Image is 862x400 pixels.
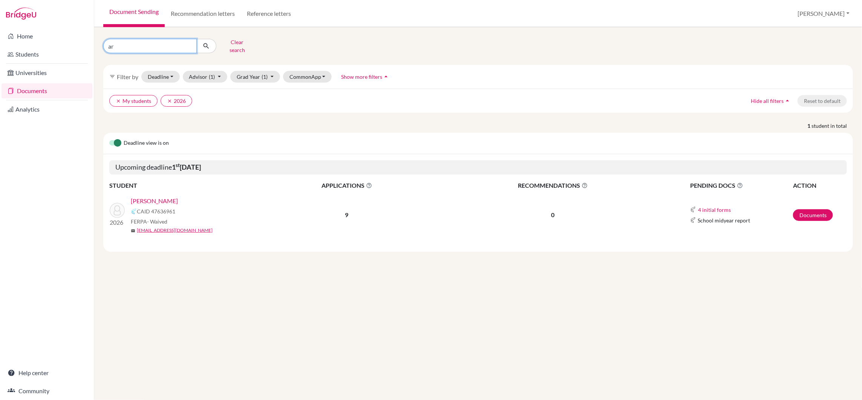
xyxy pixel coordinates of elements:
[183,71,228,83] button: Advisor(1)
[124,139,169,148] span: Deadline view is on
[690,181,792,190] span: PENDING DOCS
[167,98,172,104] i: clear
[345,211,349,218] b: 9
[793,209,833,221] a: Documents
[2,83,92,98] a: Documents
[698,216,750,224] span: School midyear report
[341,74,382,80] span: Show more filters
[260,181,433,190] span: APPLICATIONS
[131,196,178,205] a: [PERSON_NAME]
[117,73,138,80] span: Filter by
[230,71,280,83] button: Grad Year(1)
[807,122,811,130] strong: 1
[172,163,201,171] b: 1 [DATE]
[811,122,853,130] span: student in total
[137,227,213,234] a: [EMAIL_ADDRESS][DOMAIN_NAME]
[103,39,197,53] input: Find student by name...
[161,95,192,107] button: clear2026
[2,365,92,380] a: Help center
[2,29,92,44] a: Home
[751,98,784,104] span: Hide all filters
[744,95,798,107] button: Hide all filtersarrow_drop_up
[110,203,125,218] img: SHARMA, Aryan
[109,160,847,175] h5: Upcoming deadline
[6,8,36,20] img: Bridge-U
[793,181,847,190] th: ACTION
[110,218,125,227] p: 2026
[109,95,158,107] button: clearMy students
[283,71,332,83] button: CommonApp
[131,208,137,215] img: Common App logo
[434,210,672,219] p: 0
[262,74,268,80] span: (1)
[798,95,847,107] button: Reset to default
[335,71,396,83] button: Show more filtersarrow_drop_up
[2,65,92,80] a: Universities
[109,74,115,80] i: filter_list
[382,73,390,80] i: arrow_drop_up
[141,71,180,83] button: Deadline
[116,98,121,104] i: clear
[795,6,853,21] button: [PERSON_NAME]
[2,102,92,117] a: Analytics
[690,217,696,223] img: Common App logo
[209,74,215,80] span: (1)
[216,36,258,56] button: Clear search
[131,218,167,225] span: FERPA
[434,181,672,190] span: RECOMMENDATIONS
[147,218,167,225] span: - Waived
[137,207,175,215] span: CAID 47636961
[690,207,696,213] img: Common App logo
[131,228,135,233] span: mail
[784,97,791,104] i: arrow_drop_up
[109,181,260,190] th: STUDENT
[2,383,92,398] a: Community
[2,47,92,62] a: Students
[698,205,731,214] button: 4 initial forms
[176,162,180,168] sup: st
